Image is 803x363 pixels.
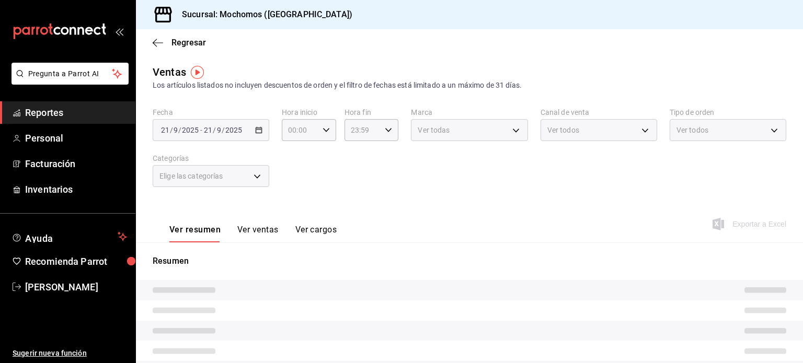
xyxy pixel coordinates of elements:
[216,126,222,134] input: --
[181,126,199,134] input: ----
[159,171,223,181] span: Elige las categorías
[7,76,129,87] a: Pregunta a Parrot AI
[153,64,186,80] div: Ventas
[411,109,527,116] label: Marca
[13,348,127,359] span: Sugerir nueva función
[25,157,127,171] span: Facturación
[25,230,113,243] span: Ayuda
[170,126,173,134] span: /
[153,155,269,162] label: Categorías
[160,126,170,134] input: --
[225,126,243,134] input: ----
[191,66,204,79] img: Tooltip marker
[203,126,213,134] input: --
[237,225,279,242] button: Ver ventas
[670,109,786,116] label: Tipo de orden
[200,126,202,134] span: -
[295,225,337,242] button: Ver cargos
[213,126,216,134] span: /
[12,63,129,85] button: Pregunta a Parrot AI
[153,109,269,116] label: Fecha
[25,106,127,120] span: Reportes
[178,126,181,134] span: /
[418,125,450,135] span: Ver todas
[171,38,206,48] span: Regresar
[169,225,337,242] div: navigation tabs
[547,125,579,135] span: Ver todos
[25,280,127,294] span: [PERSON_NAME]
[25,131,127,145] span: Personal
[169,225,221,242] button: Ver resumen
[25,254,127,268] span: Recomienda Parrot
[676,125,708,135] span: Ver todos
[173,126,178,134] input: --
[222,126,225,134] span: /
[115,27,123,36] button: open_drawer_menu
[25,182,127,196] span: Inventarios
[153,38,206,48] button: Regresar
[153,255,786,267] p: Resumen
[345,109,399,116] label: Hora fin
[174,8,352,21] h3: Sucursal: Mochomos ([GEOGRAPHIC_DATA])
[153,80,786,91] div: Los artículos listados no incluyen descuentos de orden y el filtro de fechas está limitado a un m...
[28,68,112,79] span: Pregunta a Parrot AI
[541,109,657,116] label: Canal de venta
[282,109,336,116] label: Hora inicio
